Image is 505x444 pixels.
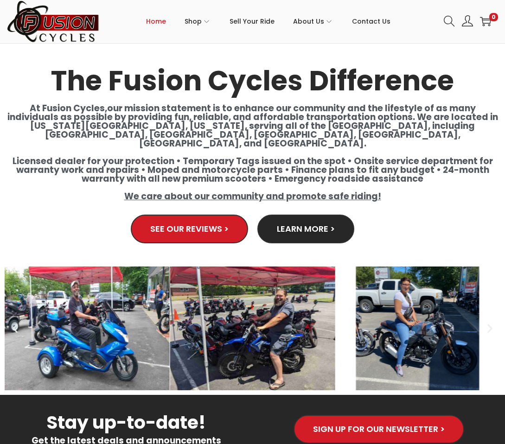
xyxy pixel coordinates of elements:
[5,266,170,390] img: 20220530_143858
[230,0,275,42] a: Sell Your Ride
[185,0,211,42] a: Shop
[293,10,324,33] span: About Us
[257,215,354,243] a: Learn More >
[313,425,445,433] span: Sign up for our newsletter >
[124,190,381,203] u: We care about our community and promote safe riding!
[484,323,496,334] div: Next slide
[150,225,229,233] span: SEE OUR REVIEWS >
[335,266,500,390] img: Image_from_iOS_69
[185,10,202,33] span: Shop
[480,16,491,27] a: 0
[293,0,333,42] a: About Us
[277,225,335,233] span: Learn More >
[5,413,248,431] h3: Stay up-to-date!
[146,0,166,42] a: Home
[5,266,500,390] div: Image Carousel
[146,10,166,33] span: Home
[131,215,248,243] a: SEE OUR REVIEWS >
[335,266,500,390] div: 7 / 8
[9,323,21,334] div: Previous slide
[170,266,335,390] img: PXL_20220518_171151326.MP
[352,10,390,33] span: Contact Us
[230,10,275,33] span: Sell Your Ride
[5,67,500,95] h3: The Fusion Cycles Difference
[352,0,390,42] a: Contact Us
[294,415,464,444] a: Sign up for our newsletter >
[5,104,500,201] h4: At Fusion Cycles,our mission statement is to enhance our community and the lifestyle of as many i...
[100,0,437,42] nav: Primary navigation
[170,266,335,390] div: 6 / 8
[5,266,170,390] div: 5 / 8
